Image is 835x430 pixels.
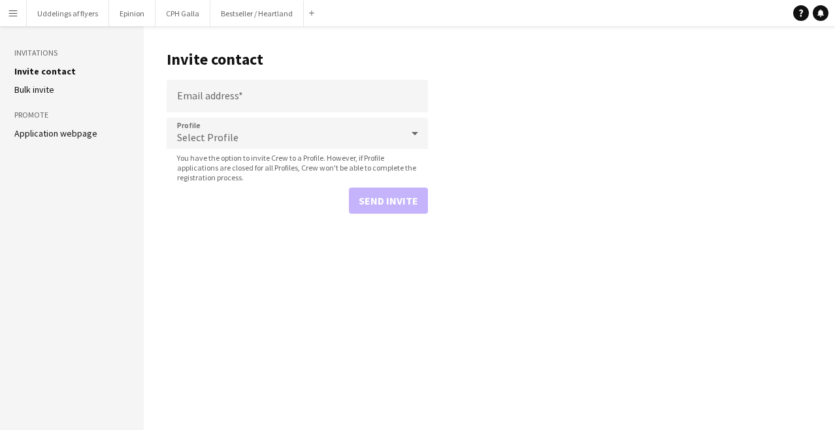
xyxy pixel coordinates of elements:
a: Invite contact [14,65,76,77]
button: Bestseller / Heartland [210,1,304,26]
span: Select Profile [177,131,238,144]
span: You have the option to invite Crew to a Profile. However, if Profile applications are closed for ... [167,153,428,182]
h1: Invite contact [167,50,428,69]
a: Bulk invite [14,84,54,95]
button: Epinion [109,1,156,26]
h3: Invitations [14,47,129,59]
button: Uddelings af flyers [27,1,109,26]
h3: Promote [14,109,129,121]
a: Application webpage [14,127,97,139]
button: CPH Galla [156,1,210,26]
